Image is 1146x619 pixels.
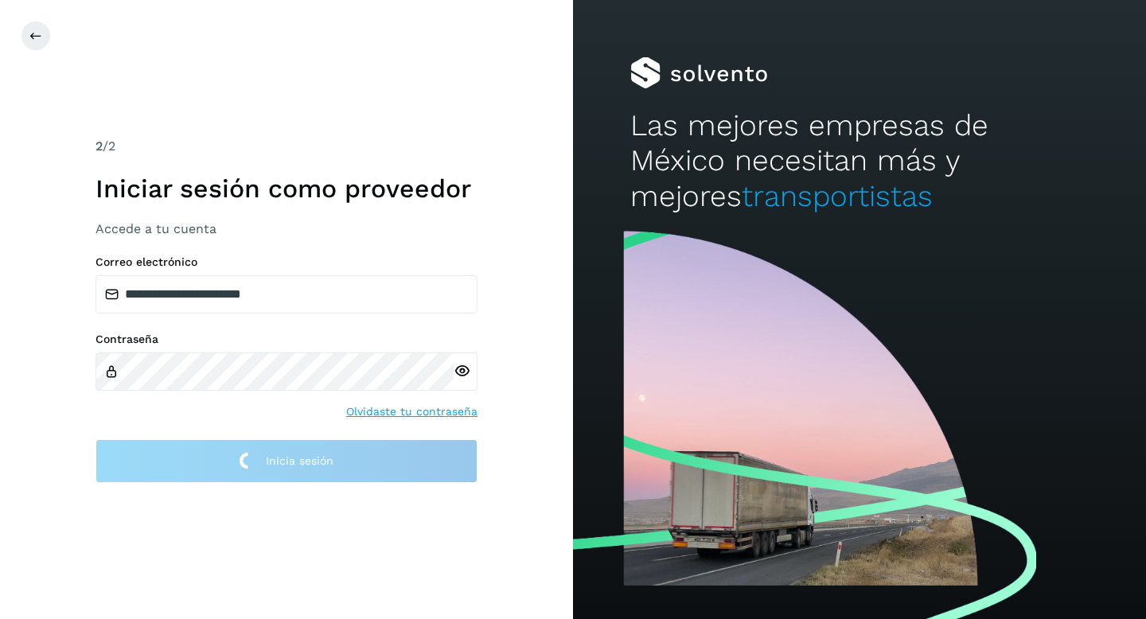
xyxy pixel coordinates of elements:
[346,403,477,420] a: Olvidaste tu contraseña
[95,333,477,346] label: Contraseña
[95,138,103,154] span: 2
[95,173,477,204] h1: Iniciar sesión como proveedor
[95,221,477,236] h3: Accede a tu cuenta
[95,439,477,483] button: Inicia sesión
[95,137,477,156] div: /2
[95,255,477,269] label: Correo electrónico
[742,179,933,213] span: transportistas
[630,108,1089,214] h2: Las mejores empresas de México necesitan más y mejores
[266,455,333,466] span: Inicia sesión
